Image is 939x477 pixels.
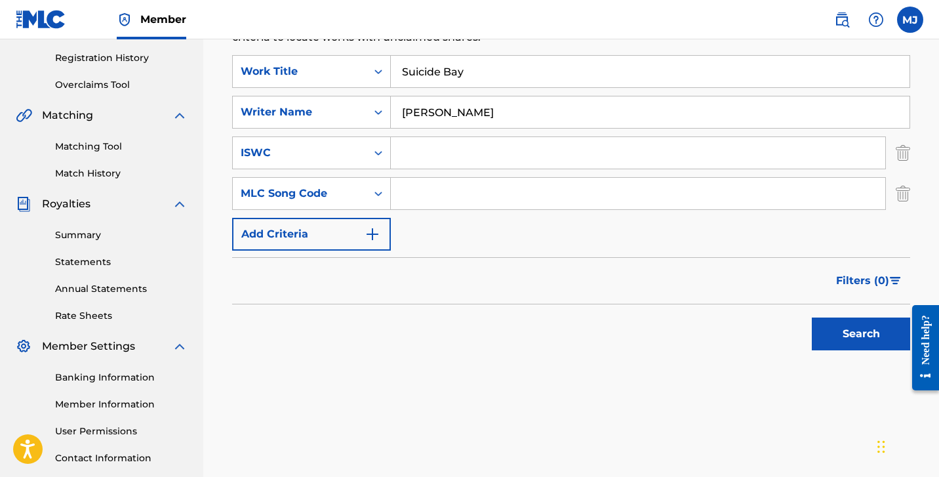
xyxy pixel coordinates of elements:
iframe: Chat Widget [873,414,939,477]
div: Help [863,7,889,33]
a: Summary [55,228,188,242]
a: Overclaims Tool [55,78,188,92]
img: Delete Criterion [896,177,910,210]
a: User Permissions [55,425,188,438]
a: Rate Sheets [55,309,188,323]
a: Public Search [829,7,855,33]
div: Work Title [241,64,359,79]
img: 9d2ae6d4665cec9f34b9.svg [365,226,380,242]
button: Add Criteria [232,218,391,251]
img: expand [172,196,188,212]
span: Royalties [42,196,90,212]
img: Member Settings [16,339,31,354]
div: Drag [877,427,885,467]
div: MLC Song Code [241,186,359,201]
div: ISWC [241,145,359,161]
iframe: Resource Center [902,291,939,404]
img: Delete Criterion [896,136,910,169]
div: Writer Name [241,104,359,120]
button: Filters (0) [828,264,910,297]
a: Annual Statements [55,282,188,296]
img: MLC Logo [16,10,66,29]
a: Contact Information [55,451,188,465]
img: expand [172,108,188,123]
span: Member Settings [42,339,135,354]
img: Top Rightsholder [117,12,132,28]
form: Search Form [232,55,910,357]
div: User Menu [897,7,923,33]
img: expand [172,339,188,354]
span: Filters ( 0 ) [836,273,889,289]
a: Matching Tool [55,140,188,154]
a: Member Information [55,398,188,411]
a: Banking Information [55,371,188,384]
a: Registration History [55,51,188,65]
a: Match History [55,167,188,180]
span: Member [140,12,186,27]
img: Matching [16,108,32,123]
img: help [868,12,884,28]
img: filter [890,277,901,285]
a: Statements [55,255,188,269]
button: Search [812,318,910,350]
img: Royalties [16,196,31,212]
span: Matching [42,108,93,123]
img: search [834,12,850,28]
